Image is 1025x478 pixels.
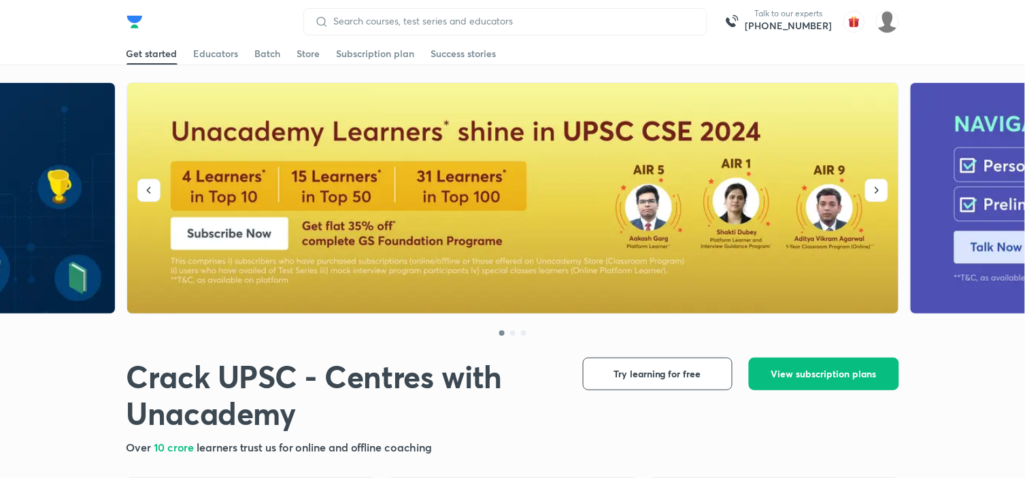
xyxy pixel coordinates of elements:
[876,10,899,33] img: Abhijeet Srivastav
[431,47,497,61] div: Success stories
[127,14,143,30] img: Company Logo
[297,43,320,65] a: Store
[718,8,745,35] img: call-us
[337,43,415,65] a: Subscription plan
[745,8,833,19] p: Talk to our experts
[583,358,733,390] button: Try learning for free
[255,43,281,65] a: Batch
[337,47,415,61] div: Subscription plan
[197,440,432,454] span: learners trust us for online and offline coaching
[329,16,696,27] input: Search courses, test series and educators
[843,11,865,33] img: avatar
[127,47,178,61] div: Get started
[297,47,320,61] div: Store
[771,367,877,381] span: View subscription plans
[194,43,239,65] a: Educators
[127,440,154,454] span: Over
[255,47,281,61] div: Batch
[431,43,497,65] a: Success stories
[127,358,561,432] h1: Crack UPSC - Centres with Unacademy
[154,440,197,454] span: 10 crore
[194,47,239,61] div: Educators
[614,367,701,381] span: Try learning for free
[745,19,833,33] a: [PHONE_NUMBER]
[749,358,899,390] button: View subscription plans
[127,43,178,65] a: Get started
